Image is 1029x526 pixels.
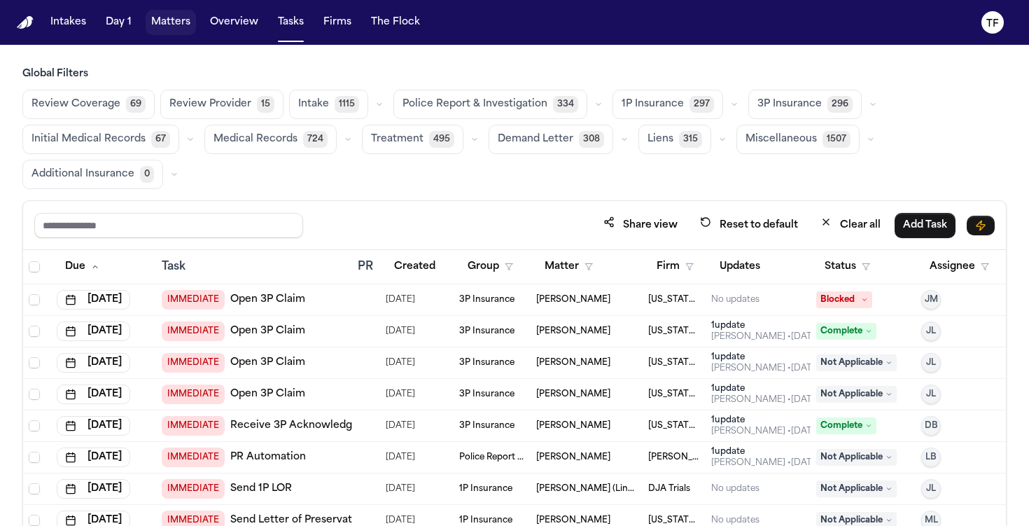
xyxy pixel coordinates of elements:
[967,216,995,235] button: Immediate Task
[579,131,604,148] span: 308
[151,131,170,148] span: 67
[498,132,573,146] span: Demand Letter
[489,125,613,154] button: Demand Letter308
[31,132,146,146] span: Initial Medical Records
[757,97,822,111] span: 3P Insurance
[822,131,850,148] span: 1507
[213,132,297,146] span: Medical Records
[272,10,309,35] button: Tasks
[689,96,714,113] span: 297
[22,160,163,189] button: Additional Insurance0
[429,131,454,148] span: 495
[679,131,702,148] span: 315
[812,212,889,238] button: Clear all
[371,132,423,146] span: Treatment
[140,166,154,183] span: 0
[895,213,955,238] button: Add Task
[22,125,179,154] button: Initial Medical Records67
[622,97,684,111] span: 1P Insurance
[45,10,92,35] button: Intakes
[318,10,357,35] button: Firms
[393,90,587,119] button: Police Report & Investigation334
[402,97,547,111] span: Police Report & Investigation
[298,97,329,111] span: Intake
[303,131,328,148] span: 724
[638,125,711,154] button: Liens315
[100,10,137,35] button: Day 1
[362,125,463,154] button: Treatment495
[31,167,134,181] span: Additional Insurance
[827,96,853,113] span: 296
[169,97,251,111] span: Review Provider
[17,16,34,29] a: Home
[745,132,817,146] span: Miscellaneous
[748,90,862,119] button: 3P Insurance296
[595,212,686,238] button: Share view
[335,96,359,113] span: 1115
[22,90,155,119] button: Review Coverage69
[736,125,860,154] button: Miscellaneous1507
[612,90,723,119] button: 1P Insurance297
[204,125,337,154] button: Medical Records724
[257,96,274,113] span: 15
[289,90,368,119] button: Intake1115
[126,96,146,113] span: 69
[22,67,1007,81] h3: Global Filters
[647,132,673,146] span: Liens
[160,90,283,119] button: Review Provider15
[204,10,264,35] button: Overview
[365,10,426,35] button: The Flock
[146,10,196,35] button: Matters
[17,16,34,29] img: Finch Logo
[553,96,578,113] span: 334
[692,212,806,238] button: Reset to default
[31,97,120,111] span: Review Coverage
